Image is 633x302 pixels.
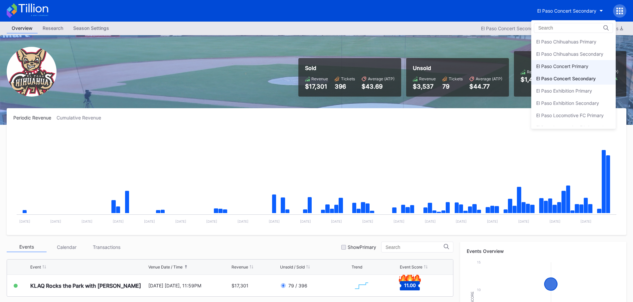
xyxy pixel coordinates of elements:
div: El Paso Locomotive FC Secondary [536,125,611,130]
div: El Paso Chihuahuas Secondary [536,51,603,57]
div: El Paso Locomotive FC Primary [536,113,604,118]
div: El Paso Concert Primary [536,63,588,69]
input: Search [538,25,596,31]
div: El Paso Exhibition Primary [536,88,592,94]
div: El Paso Chihuahuas Primary [536,39,596,44]
div: El Paso Exhibition Secondary [536,100,599,106]
div: El Paso Concert Secondary [536,76,596,81]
